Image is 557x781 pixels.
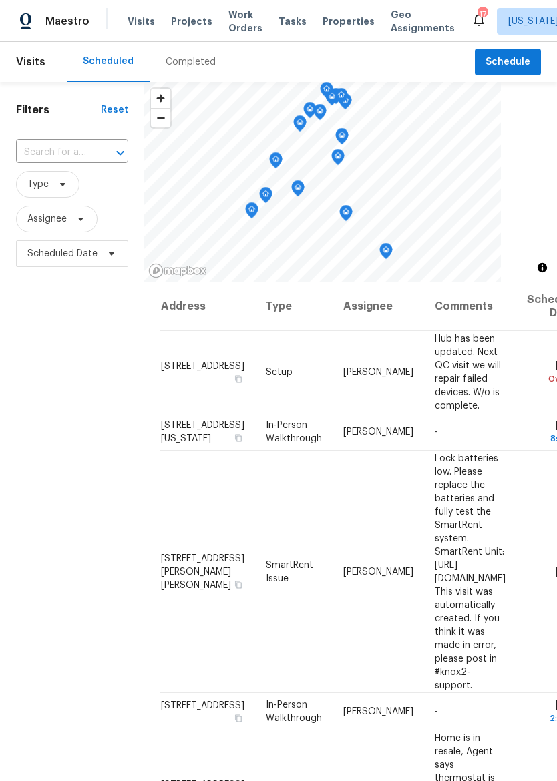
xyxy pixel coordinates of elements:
span: Assignee [27,212,67,226]
span: Hub has been updated. Next QC visit we will repair failed devices. W/o is complete. [435,334,501,410]
span: In-Person Walkthrough [266,700,322,723]
span: [STREET_ADDRESS][PERSON_NAME][PERSON_NAME] [161,553,244,589]
span: SmartRent Issue [266,560,313,583]
span: Projects [171,15,212,28]
th: Comments [424,282,516,331]
button: Zoom in [151,89,170,108]
span: Type [27,178,49,191]
span: [PERSON_NAME] [343,707,413,716]
div: Map marker [320,82,333,103]
span: [PERSON_NAME] [343,427,413,437]
button: Zoom out [151,108,170,127]
span: [PERSON_NAME] [343,567,413,576]
span: [PERSON_NAME] [343,367,413,376]
span: Scheduled Date [27,247,98,260]
div: Map marker [303,102,317,123]
div: Map marker [379,243,393,264]
span: Geo Assignments [391,8,455,35]
span: Schedule [486,54,530,71]
button: Copy Address [232,578,244,590]
button: Schedule [475,49,541,76]
button: Open [111,144,130,162]
span: Toggle attribution [538,260,546,275]
span: Tasks [278,17,307,26]
div: Map marker [313,104,327,125]
span: - [435,707,438,716]
div: Map marker [269,152,283,173]
canvas: Map [144,82,501,282]
div: Map marker [245,202,258,223]
input: Search for an address... [16,142,91,163]
div: Map marker [335,88,348,109]
div: Map marker [335,128,349,149]
span: [STREET_ADDRESS] [161,701,244,710]
button: Copy Address [232,372,244,384]
span: [STREET_ADDRESS][US_STATE] [161,421,244,443]
span: Properties [323,15,375,28]
th: Assignee [333,282,424,331]
span: [STREET_ADDRESS] [161,361,244,370]
div: Reset [101,103,128,117]
div: Completed [166,55,216,69]
th: Type [255,282,333,331]
div: Map marker [293,115,307,136]
span: - [435,427,438,437]
span: Work Orders [228,8,262,35]
a: Mapbox homepage [148,263,207,278]
div: Scheduled [83,55,134,68]
th: Address [160,282,255,331]
div: Map marker [331,149,345,170]
div: Map marker [339,205,353,226]
span: Setup [266,367,293,376]
div: Map marker [291,180,305,201]
div: Map marker [259,187,272,208]
button: Toggle attribution [534,260,550,276]
span: In-Person Walkthrough [266,421,322,443]
div: 17 [478,8,487,21]
h1: Filters [16,103,101,117]
span: Maestro [45,15,89,28]
span: Zoom out [151,109,170,127]
span: Lock batteries low. Please replace the batteries and fully test the SmartRent system. SmartRent U... [435,453,506,690]
span: Visits [128,15,155,28]
button: Copy Address [232,432,244,444]
span: Visits [16,47,45,77]
button: Copy Address [232,712,244,724]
